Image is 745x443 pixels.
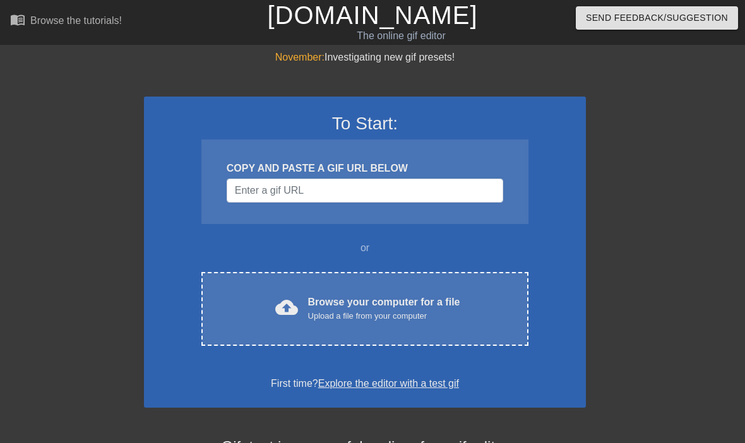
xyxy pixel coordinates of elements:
[177,240,553,256] div: or
[576,6,738,30] button: Send Feedback/Suggestion
[160,376,569,391] div: First time?
[227,161,503,176] div: COPY AND PASTE A GIF URL BELOW
[267,1,477,29] a: [DOMAIN_NAME]
[144,50,586,65] div: Investigating new gif presets!
[308,310,460,322] div: Upload a file from your computer
[275,296,298,319] span: cloud_upload
[275,52,325,62] span: November:
[160,113,569,134] h3: To Start:
[30,15,122,26] div: Browse the tutorials!
[308,295,460,322] div: Browse your computer for a file
[318,378,459,389] a: Explore the editor with a test gif
[586,10,728,26] span: Send Feedback/Suggestion
[10,12,122,32] a: Browse the tutorials!
[227,179,503,203] input: Username
[10,12,25,27] span: menu_book
[254,28,547,44] div: The online gif editor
